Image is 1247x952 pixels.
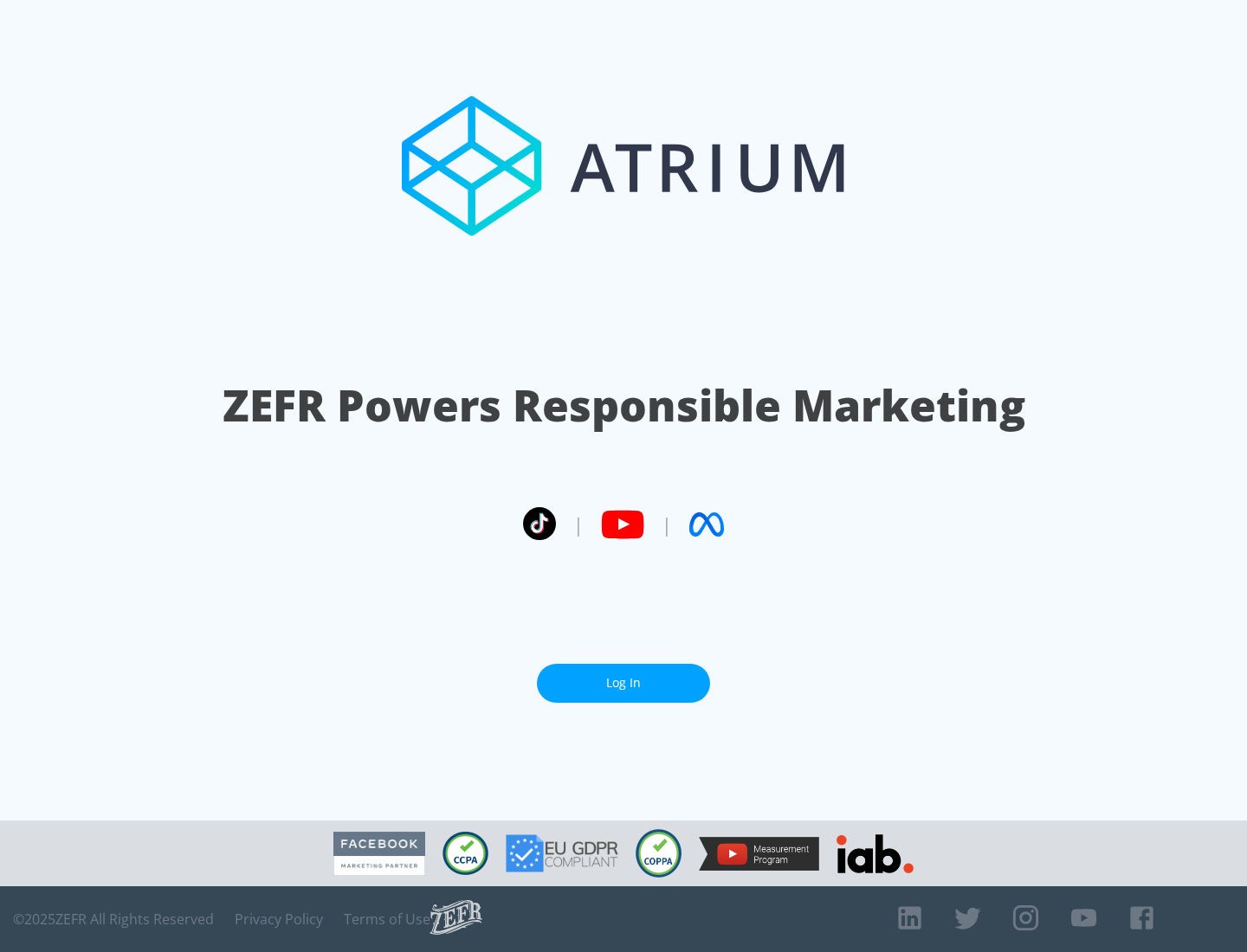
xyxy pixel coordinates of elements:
a: Log In [537,664,710,703]
img: YouTube Measurement Program [699,837,819,871]
img: COPPA Compliant [636,829,682,878]
span: | [573,511,584,537]
img: Facebook Marketing Partner [333,832,425,876]
a: Terms of Use [344,910,430,928]
span: | [662,511,672,537]
span: © 2025 ZEFR All Rights Reserved [13,910,214,928]
img: CCPA Compliant [443,832,488,875]
h1: ZEFR Powers Responsible Marketing [223,376,1025,435]
img: GDPR Compliant [506,834,618,872]
a: Privacy Policy [235,910,323,928]
img: IAB [837,834,914,873]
